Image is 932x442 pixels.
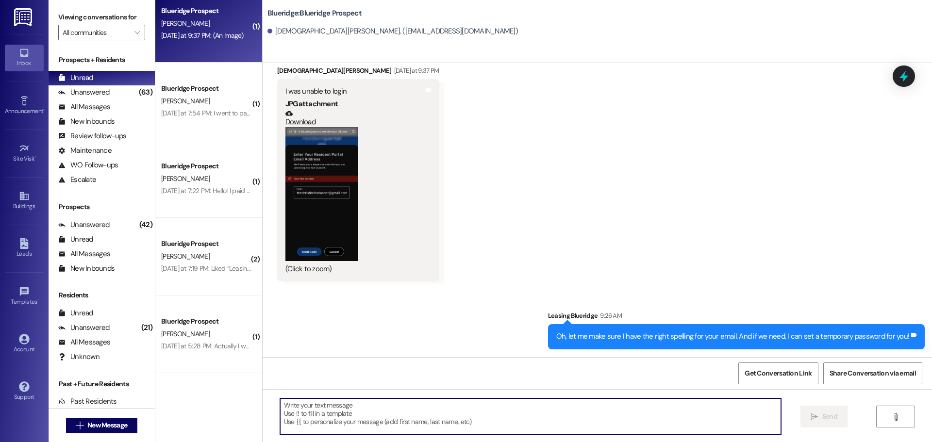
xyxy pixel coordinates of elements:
button: Get Conversation Link [738,362,818,384]
div: Unread [58,308,93,318]
button: Send [800,406,848,427]
div: Oh, let me make sure I have the right spelling for your email. And if we need, I can set a tempor... [556,331,910,342]
span: [PERSON_NAME] [161,329,210,338]
div: Prospects [49,202,155,212]
a: Account [5,331,44,357]
div: Past Residents [58,396,117,407]
span: New Message [87,420,127,430]
div: 9:26 AM [598,311,621,321]
i:  [76,422,83,429]
div: (63) [136,85,155,100]
div: New Inbounds [58,116,115,127]
span: [PERSON_NAME] [161,174,210,183]
span: Get Conversation Link [745,368,812,378]
a: Site Visit • [5,140,44,166]
i:  [811,413,818,421]
div: Blueridge Prospect [161,316,251,327]
div: Blueridge Prospect [161,83,251,94]
div: [DEMOGRAPHIC_DATA][PERSON_NAME]. ([EMAIL_ADDRESS][DOMAIN_NAME]) [267,26,518,36]
a: Support [5,378,44,405]
div: (21) [139,320,155,335]
div: Review follow-ups [58,131,126,141]
a: Download [285,110,358,127]
label: Viewing conversations for [58,10,145,25]
div: Blueridge Prospect [161,239,251,249]
div: All Messages [58,249,110,259]
div: Unanswered [58,323,110,333]
b: Blueridge: Blueridge Prospect [267,8,362,18]
b: JPG attachment [285,99,338,109]
div: Blueridge Prospect [161,6,251,16]
span: • [35,154,36,161]
i:  [134,29,140,36]
span: Share Conversation via email [830,368,916,378]
div: Leasing Blueridge [548,311,925,324]
span: Send [822,411,837,422]
div: I was unable to login [285,86,358,97]
a: Leads [5,235,44,262]
button: Zoom image [285,127,358,261]
div: [DATE] at 9:37 PM [392,65,439,76]
span: [PERSON_NAME] [161,19,210,28]
span: • [37,297,39,304]
a: Templates • [5,283,44,310]
div: [DATE] at 9:37 PM: (An Image) [161,31,244,40]
div: WO Follow-ups [58,160,118,170]
div: [DEMOGRAPHIC_DATA][PERSON_NAME] [277,65,439,79]
div: [DATE] at 7:22 PM: Hello! I paid the rent and fee but the money still hasn't been taken out of my... [161,186,525,195]
div: (42) [137,217,155,232]
div: Unknown [58,352,100,362]
div: Past + Future Residents [49,379,155,389]
a: Buildings [5,188,44,214]
div: Unanswered [58,220,110,230]
div: Unread [58,73,93,83]
div: Escalate [58,175,96,185]
div: Blueridge Prospect [161,161,251,171]
div: All Messages [58,102,110,112]
div: New Inbounds [58,263,115,274]
button: New Message [66,418,138,433]
span: [PERSON_NAME] [161,252,210,261]
i:  [892,413,899,421]
button: Share Conversation via email [823,362,922,384]
span: • [43,106,45,113]
div: Unread [58,234,93,245]
input: All communities [63,25,130,40]
div: Residents [49,290,155,300]
div: (Click to zoom) [285,264,358,274]
div: [DATE] at 5:28 PM: Actually I was gonna ask, is there a possibility that I could move in any earl... [161,342,465,350]
span: [PERSON_NAME] [161,97,210,105]
div: Unanswered [58,87,110,98]
a: Inbox [5,45,44,71]
div: Maintenance [58,146,112,156]
img: ResiDesk Logo [14,8,34,26]
div: All Messages [58,337,110,347]
div: Prospects + Residents [49,55,155,65]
